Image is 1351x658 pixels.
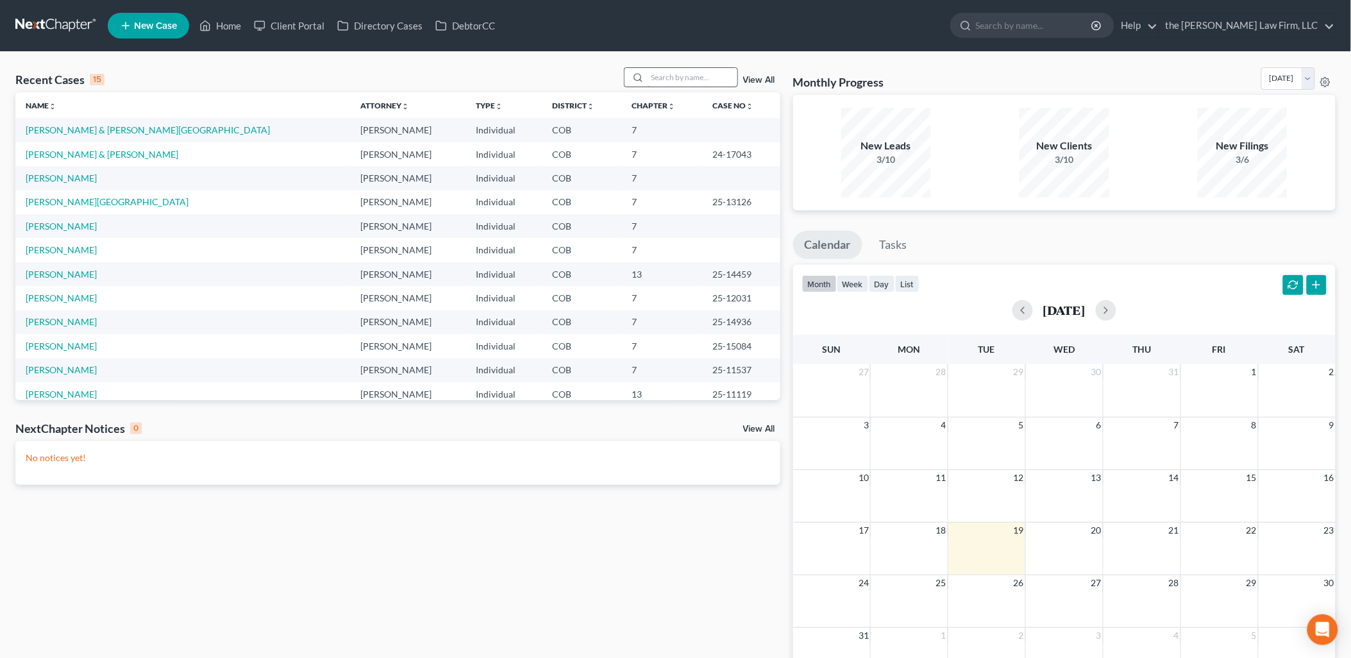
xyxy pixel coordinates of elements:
span: 1 [940,628,948,643]
a: View All [743,76,775,85]
td: COB [542,382,621,406]
a: Nameunfold_more [26,101,56,110]
span: 21 [1168,523,1180,538]
button: day [869,275,895,292]
td: 25-12031 [702,286,780,310]
a: DebtorCC [429,14,501,37]
td: Individual [466,118,542,142]
td: Individual [466,359,542,382]
i: unfold_more [401,103,409,110]
td: COB [542,190,621,214]
p: No notices yet! [26,451,770,464]
td: 7 [621,142,702,166]
td: 7 [621,118,702,142]
i: unfold_more [496,103,503,110]
td: 25-11537 [702,359,780,382]
span: 5 [1250,628,1258,643]
td: COB [542,334,621,358]
span: 13 [1090,470,1103,485]
button: month [802,275,837,292]
i: unfold_more [49,103,56,110]
span: 7 [1173,418,1180,433]
span: 10 [857,470,870,485]
td: 7 [621,214,702,238]
td: 13 [621,382,702,406]
td: 25-11119 [702,382,780,406]
td: [PERSON_NAME] [350,166,466,190]
h2: [DATE] [1043,303,1086,317]
td: [PERSON_NAME] [350,262,466,286]
span: 2 [1018,628,1025,643]
span: New Case [134,21,177,31]
span: 29 [1012,364,1025,380]
a: [PERSON_NAME] [26,269,97,280]
td: 7 [621,238,702,262]
span: 18 [935,523,948,538]
span: Wed [1053,344,1075,355]
td: 13 [621,262,702,286]
a: [PERSON_NAME] [26,292,97,303]
span: Mon [898,344,921,355]
div: New Clients [1020,139,1109,153]
a: Attorneyunfold_more [360,101,409,110]
td: 7 [621,286,702,310]
td: 7 [621,166,702,190]
a: [PERSON_NAME] [26,173,97,183]
span: 29 [1245,575,1258,591]
td: COB [542,310,621,334]
div: 3/10 [1020,153,1109,166]
td: 25-13126 [702,190,780,214]
td: 25-14936 [702,310,780,334]
span: 19 [1012,523,1025,538]
a: [PERSON_NAME] [26,221,97,232]
a: Directory Cases [331,14,429,37]
td: Individual [466,166,542,190]
span: 15 [1245,470,1258,485]
a: Client Portal [248,14,331,37]
input: Search by name... [976,13,1093,37]
a: [PERSON_NAME] & [PERSON_NAME] [26,149,178,160]
td: 24-17043 [702,142,780,166]
span: 20 [1090,523,1103,538]
a: View All [743,425,775,434]
span: 4 [1173,628,1180,643]
span: 2 [1328,364,1336,380]
td: COB [542,262,621,286]
span: 30 [1090,364,1103,380]
td: 25-14459 [702,262,780,286]
td: Individual [466,190,542,214]
td: COB [542,286,621,310]
span: 3 [1095,628,1103,643]
td: [PERSON_NAME] [350,142,466,166]
div: 3/6 [1198,153,1288,166]
span: 6 [1095,418,1103,433]
a: Tasks [868,231,919,259]
a: Calendar [793,231,862,259]
td: [PERSON_NAME] [350,334,466,358]
span: 17 [857,523,870,538]
span: 23 [1323,523,1336,538]
td: 7 [621,310,702,334]
a: [PERSON_NAME] [26,316,97,327]
td: [PERSON_NAME] [350,214,466,238]
span: 3 [862,418,870,433]
span: 22 [1245,523,1258,538]
span: 5 [1018,418,1025,433]
a: Case Nounfold_more [712,101,753,110]
a: [PERSON_NAME] & [PERSON_NAME][GEOGRAPHIC_DATA] [26,124,270,135]
span: 16 [1323,470,1336,485]
a: [PERSON_NAME] [26,364,97,375]
span: 24 [857,575,870,591]
span: 31 [857,628,870,643]
td: [PERSON_NAME] [350,238,466,262]
td: COB [542,214,621,238]
span: 12 [1012,470,1025,485]
span: 11 [935,470,948,485]
span: 14 [1168,470,1180,485]
a: [PERSON_NAME][GEOGRAPHIC_DATA] [26,196,189,207]
a: the [PERSON_NAME] Law Firm, LLC [1159,14,1335,37]
td: Individual [466,214,542,238]
a: Help [1115,14,1158,37]
td: COB [542,166,621,190]
td: [PERSON_NAME] [350,190,466,214]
